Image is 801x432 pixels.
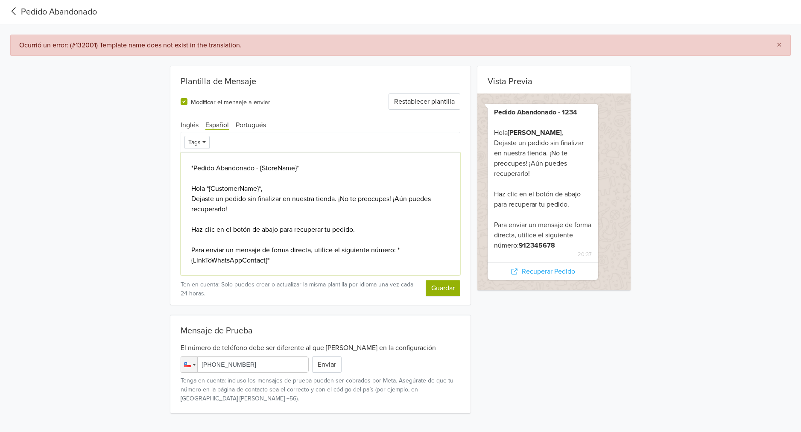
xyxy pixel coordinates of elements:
textarea: *Pedido Abandonado - {StoreName}* Hola *{CustomerName}*, Dejaste un pedido sin finalizar en nuest... [181,152,460,275]
div: Chile: + 56 [181,357,197,372]
label: Modificar el mensaje a enviar [191,96,270,107]
div: Plantilla de Mensaje [170,66,471,90]
span: Español [205,121,229,130]
button: Tags [184,136,210,149]
input: 1 (702) 123-4567 [181,356,309,373]
span: Portugués [236,121,266,129]
small: Ten en cuenta: Solo puedes crear o actualizar la misma plantilla por idioma una vez cada 24 horas. [181,280,415,298]
span: × [777,39,782,51]
div: Mensaje de Prueba [181,326,460,336]
b: [PERSON_NAME] [508,128,561,137]
button: Guardar [426,280,460,296]
div: Ocurrió un error: (#132001) Template name does not exist in the translation. [19,40,763,50]
div: El número de teléfono debe ser diferente al que [PERSON_NAME] en la configuración [181,339,460,353]
b: Pedido Abandonado - 1234 [494,108,577,117]
a: Pedido Abandonado [7,6,97,18]
small: Tenga en cuenta: incluso los mensajes de prueba pueden ser cobrados por Meta. Asegúrate de que tu... [181,376,460,403]
span: Inglés [181,121,199,129]
div: Vista Previa [477,66,631,90]
b: 912345678 [519,241,555,250]
div: Hola , Dejaste un pedido sin finalizar en nuestra tienda. ¡No te preocupes! ¡Aún puedes recuperar... [494,107,592,251]
button: Restablecer plantilla [389,93,460,110]
span: 20:37 [494,251,592,259]
div: Recuperar Pedido [488,263,598,280]
button: Enviar [312,356,342,373]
